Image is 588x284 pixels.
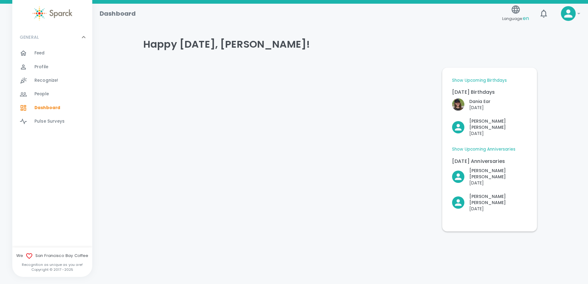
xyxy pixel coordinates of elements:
[34,105,60,111] span: Dashboard
[12,87,92,101] a: People
[32,6,72,21] img: Sparck logo
[12,267,92,272] p: Copyright © 2017 - 2025
[34,118,65,124] span: Pulse Surveys
[469,130,527,136] p: [DATE]
[12,28,92,46] div: GENERAL
[469,98,491,105] p: Dania Ear
[452,89,527,96] p: [DATE] Birthdays
[452,193,527,212] button: Click to Recognize!
[12,252,92,260] span: We San Francisco Bay Coffee
[452,168,527,186] button: Click to Recognize!
[469,168,527,180] p: [PERSON_NAME] [PERSON_NAME]
[12,101,92,115] a: Dashboard
[34,50,45,56] span: Feed
[143,38,537,50] h4: Happy [DATE], [PERSON_NAME]!
[34,64,48,70] span: Profile
[452,77,507,84] a: Show Upcoming Birthdays
[100,9,136,18] h1: Dashboard
[12,6,92,21] a: Sparck logo
[20,34,39,40] p: GENERAL
[447,163,527,186] div: Click to Recognize!
[469,118,527,130] p: [PERSON_NAME] [PERSON_NAME]
[12,74,92,87] a: Recognize!
[12,262,92,267] p: Recognition as unique as you are!
[447,93,491,111] div: Click to Recognize!
[452,146,515,152] a: Show Upcoming Anniversaries
[452,118,527,136] button: Click to Recognize!
[469,105,491,111] p: [DATE]
[452,98,464,111] img: Picture of Dania Ear
[523,15,529,22] span: en
[469,193,527,206] p: [PERSON_NAME] [PERSON_NAME]
[447,113,527,136] div: Click to Recognize!
[500,3,531,25] button: Language:en
[34,77,58,84] span: Recognize!
[12,115,92,128] a: Pulse Surveys
[12,60,92,74] a: Profile
[452,98,491,111] button: Click to Recognize!
[469,180,527,186] p: [DATE]
[34,91,49,97] span: People
[12,46,92,60] a: Feed
[12,46,92,131] div: GENERAL
[502,14,529,23] span: Language:
[452,158,527,165] p: [DATE] Anniversaries
[469,206,527,212] p: [DATE]
[447,188,527,212] div: Click to Recognize!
